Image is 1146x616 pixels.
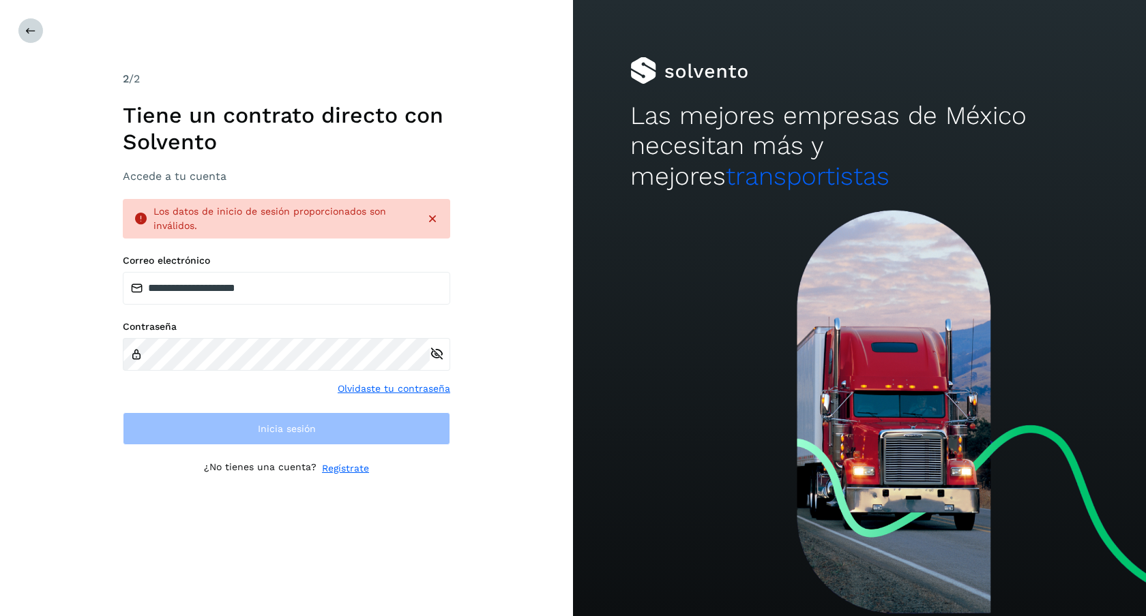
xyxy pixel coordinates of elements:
span: transportistas [726,161,890,191]
iframe: reCAPTCHA [183,492,390,545]
a: Olvidaste tu contraseña [338,382,450,396]
a: Regístrate [322,461,369,476]
span: Inicia sesión [258,424,316,433]
div: /2 [123,71,450,87]
h2: Las mejores empresas de México necesitan más y mejores [630,101,1089,191]
p: ¿No tienes una cuenta? [204,461,317,476]
label: Correo electrónico [123,255,450,266]
h1: Tiene un contrato directo con Solvento [123,102,450,155]
span: 2 [123,72,129,85]
button: Inicia sesión [123,412,450,445]
div: Los datos de inicio de sesión proporcionados son inválidos. [153,204,415,233]
label: Contraseña [123,321,450,333]
h3: Accede a tu cuenta [123,170,450,183]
